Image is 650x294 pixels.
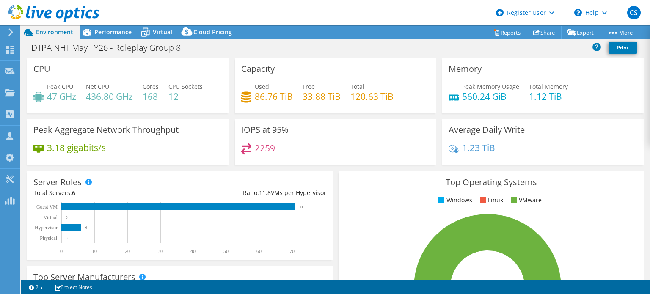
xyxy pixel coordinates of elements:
h4: 12 [168,92,203,101]
span: Net CPU [86,82,109,91]
a: More [600,26,639,39]
svg: \n [574,9,582,16]
span: Used [255,82,269,91]
span: CS [627,6,641,19]
h4: 2259 [255,143,275,153]
h3: Average Daily Write [449,125,525,135]
text: 70 [289,248,295,254]
span: Total [350,82,364,91]
span: Cloud Pricing [193,28,232,36]
h3: Capacity [241,64,275,74]
h4: 33.88 TiB [303,92,341,101]
span: Performance [94,28,132,36]
h4: 1.12 TiB [529,92,568,101]
h4: 436.80 GHz [86,92,133,101]
text: Physical [40,235,57,241]
text: 30 [158,248,163,254]
h1: DTPA NHT May FY26 - Roleplay Group 8 [28,43,194,52]
a: Share [527,26,562,39]
h3: IOPS at 95% [241,125,289,135]
text: 0 [66,215,68,220]
h4: 560.24 GiB [462,92,519,101]
span: Environment [36,28,73,36]
span: CPU Sockets [168,82,203,91]
h4: 3.18 gigabits/s [47,143,106,152]
a: Reports [487,26,527,39]
h3: Server Roles [33,178,82,187]
li: Linux [478,195,503,205]
text: 71 [300,205,303,209]
span: 11.8 [259,189,271,197]
text: 10 [92,248,97,254]
text: 6 [85,225,88,230]
text: Virtual [44,214,58,220]
h4: 168 [143,92,159,101]
h4: 120.63 TiB [350,92,394,101]
a: Project Notes [49,282,98,292]
h3: Memory [449,64,482,74]
text: 50 [223,248,229,254]
h3: CPU [33,64,50,74]
span: 6 [72,189,75,197]
div: Total Servers: [33,188,180,198]
span: Peak Memory Usage [462,82,519,91]
span: Cores [143,82,159,91]
span: Free [303,82,315,91]
h3: Top Operating Systems [345,178,638,187]
a: Print [609,42,637,54]
li: VMware [509,195,542,205]
div: Ratio: VMs per Hypervisor [180,188,326,198]
h3: Peak Aggregate Network Throughput [33,125,179,135]
text: 40 [190,248,196,254]
text: 60 [256,248,262,254]
text: 0 [66,236,68,240]
h4: 47 GHz [47,92,76,101]
h3: Top Server Manufacturers [33,272,135,282]
text: 20 [125,248,130,254]
li: Windows [436,195,472,205]
span: Total Memory [529,82,568,91]
text: 0 [60,248,63,254]
h4: 1.23 TiB [462,143,495,152]
a: Export [561,26,600,39]
span: Peak CPU [47,82,73,91]
text: Hypervisor [35,225,58,231]
h4: 86.76 TiB [255,92,293,101]
text: Guest VM [36,204,58,210]
a: 2 [23,282,49,292]
span: Virtual [153,28,172,36]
